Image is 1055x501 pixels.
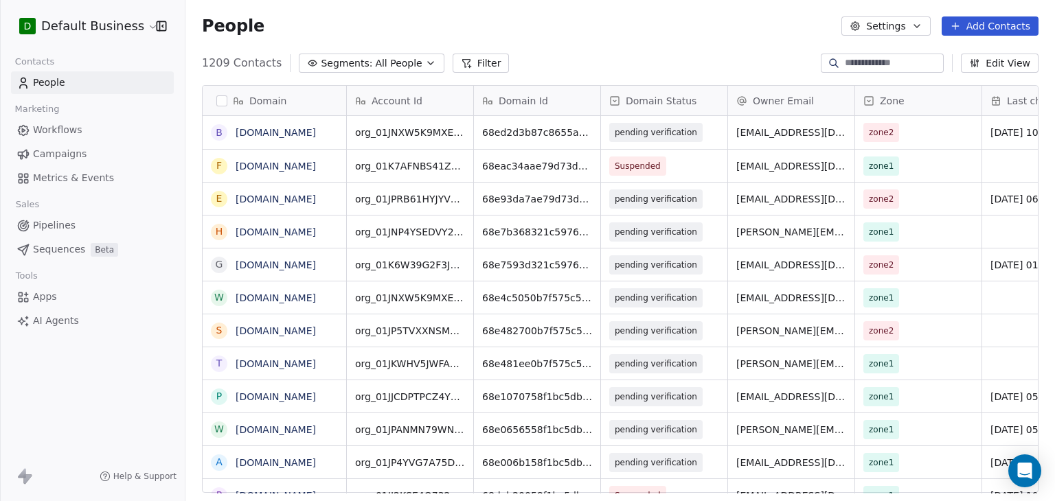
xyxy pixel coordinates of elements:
[216,257,223,272] div: g
[601,86,727,115] div: Domain Status
[736,258,846,272] span: [EMAIL_ADDRESS][DOMAIN_NAME]
[615,159,661,173] span: Suspended
[355,357,465,371] span: org_01JKWHV5JWFAX7Q1FCH1KZ0NPA
[216,455,223,469] div: a
[11,71,174,94] a: People
[202,16,264,36] span: People
[33,290,57,304] span: Apps
[9,51,60,72] span: Contacts
[11,286,174,308] a: Apps
[216,323,223,338] div: s
[482,126,592,139] span: 68ed2d3b87c8655acc2eaa36
[880,94,905,108] span: Zone
[236,292,316,303] a: [DOMAIN_NAME]
[236,358,316,369] a: [DOMAIN_NAME]
[869,390,894,404] span: zone1
[869,324,894,338] span: zone2
[10,194,45,215] span: Sales
[216,159,222,173] div: f
[869,423,894,436] span: zone1
[869,357,894,371] span: zone1
[869,225,894,239] span: zone1
[236,161,316,172] a: [DOMAIN_NAME]
[91,243,118,257] span: Beta
[482,159,592,173] span: 68eac34aae79d73d3f2d742a
[236,490,316,501] a: [DOMAIN_NAME]
[841,16,930,36] button: Settings
[236,226,316,237] a: [DOMAIN_NAME]
[753,94,814,108] span: Owner Email
[728,86,854,115] div: Owner Email
[216,389,222,404] div: p
[321,56,372,71] span: Segments:
[236,391,316,402] a: [DOMAIN_NAME]
[482,225,592,239] span: 68e7b368321c5976a86ed953
[615,423,697,436] span: pending verification
[355,291,465,305] span: org_01JNXW5K9MXEVVPJM94ZVQ79B9
[736,159,846,173] span: [EMAIL_ADDRESS][DOMAIN_NAME]
[482,291,592,305] span: 68e4c5050b7f575c569bd38b
[474,86,600,115] div: Domain Id
[482,456,592,469] span: 68e006b158f1bc5db717d653
[482,324,592,338] span: 68e482700b7f575c5696a288
[855,86,982,115] div: Zone
[1008,454,1041,487] div: Open Intercom Messenger
[216,126,223,140] div: b
[869,258,894,272] span: zone2
[736,126,846,139] span: [EMAIL_ADDRESS][DOMAIN_NAME]
[214,290,224,305] div: w
[869,291,894,305] span: zone1
[33,123,82,137] span: Workflows
[347,86,473,115] div: Account Id
[615,225,697,239] span: pending verification
[355,258,465,272] span: org_01K6W39G2F3JFTNV0D18RGT1XC
[736,192,846,206] span: [EMAIL_ADDRESS][DOMAIN_NAME]
[942,16,1039,36] button: Add Contacts
[236,194,316,205] a: [DOMAIN_NAME]
[236,259,316,270] a: [DOMAIN_NAME]
[482,357,592,371] span: 68e481ee0b7f575c56969210
[615,126,697,139] span: pending verification
[869,126,894,139] span: zone2
[33,75,65,90] span: People
[482,258,592,272] span: 68e7593d321c5976a8695673
[499,94,548,108] span: Domain Id
[202,55,282,71] span: 1209 Contacts
[33,147,87,161] span: Campaigns
[355,324,465,338] span: org_01JP5TVXXNSMXYQTRG5JQW7D2Q
[869,456,894,469] span: zone1
[626,94,696,108] span: Domain Status
[33,242,85,257] span: Sequences
[214,422,224,436] div: w
[9,99,65,119] span: Marketing
[203,86,346,115] div: Domain
[355,390,465,404] span: org_01JJCDPTPCZ4YDYDDT0AQJ5R4A
[236,127,316,138] a: [DOMAIN_NAME]
[203,116,347,493] div: grid
[355,225,465,239] span: org_01JNP4YSEDVY22V0AKDVET37KT
[236,424,316,435] a: [DOMAIN_NAME]
[615,291,697,305] span: pending verification
[615,192,697,206] span: pending verification
[869,159,894,173] span: zone1
[615,258,697,272] span: pending verification
[482,390,592,404] span: 68e1070758f1bc5db71ff8ae
[216,356,223,371] div: t
[615,357,697,371] span: pending verification
[961,54,1039,73] button: Edit View
[216,224,223,239] div: h
[355,126,465,139] span: org_01JNXW5K9MXEVVPJM94ZVQ79B9
[11,167,174,189] a: Metrics & Events
[736,390,846,404] span: [EMAIL_ADDRESS][DOMAIN_NAME]
[11,119,174,141] a: Workflows
[736,423,846,436] span: [PERSON_NAME][EMAIL_ADDRESS][DOMAIN_NAME]
[869,192,894,206] span: zone2
[33,218,76,233] span: Pipelines
[41,17,144,35] span: Default Business
[736,225,846,239] span: [PERSON_NAME][EMAIL_ADDRESS][DOMAIN_NAME]
[236,457,316,468] a: [DOMAIN_NAME]
[482,423,592,436] span: 68e0656558f1bc5db71b9226
[100,471,177,482] a: Help & Support
[249,94,286,108] span: Domain
[11,310,174,332] a: AI Agents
